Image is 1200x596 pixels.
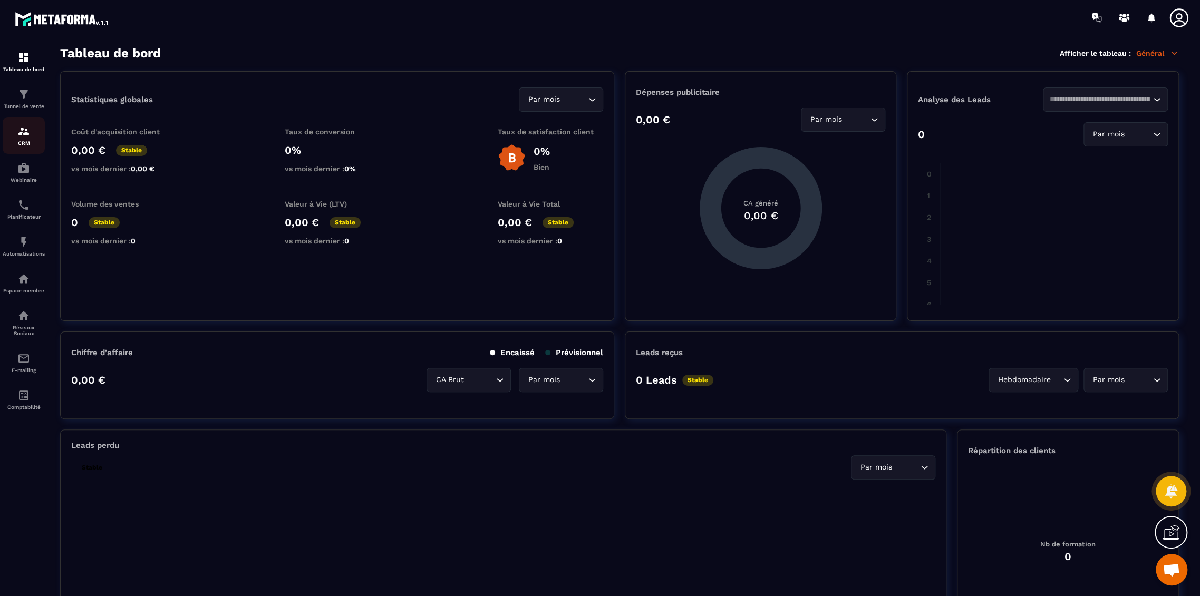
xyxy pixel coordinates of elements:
p: Leads perdu [71,441,119,450]
p: Encaissé [490,348,535,357]
p: Leads reçus [636,348,683,357]
div: Search for option [851,455,935,480]
p: vs mois dernier : [285,237,390,245]
p: Valeur à Vie Total [498,200,603,208]
p: Tunnel de vente [3,103,45,109]
p: 0,00 € [71,144,105,157]
img: formation [17,125,30,138]
img: accountant [17,389,30,402]
p: Dépenses publicitaire [636,87,885,97]
span: Par mois [808,114,844,125]
p: Stable [116,145,147,156]
p: Stable [89,217,120,228]
div: Search for option [1083,368,1168,392]
p: vs mois dernier : [71,164,177,173]
h3: Tableau de bord [60,46,161,61]
span: Par mois [1090,374,1127,386]
span: Hebdomadaire [995,374,1053,386]
p: CRM [3,140,45,146]
img: automations [17,272,30,285]
a: formationformationTunnel de vente [3,80,45,117]
a: automationsautomationsAutomatisations [3,228,45,265]
input: Search for option [562,94,586,105]
span: 0,00 € [131,164,154,173]
p: Stable [330,217,361,228]
p: Coût d'acquisition client [71,128,177,136]
p: 0,00 € [71,374,105,386]
p: 0,00 € [285,216,319,229]
p: Stable [543,217,574,228]
img: logo [15,9,110,28]
p: Réseaux Sociaux [3,325,45,336]
p: Volume des ventes [71,200,177,208]
p: Stable [682,375,713,386]
span: Par mois [1090,129,1127,140]
p: Taux de satisfaction client [498,128,603,136]
a: automationsautomationsWebinaire [3,154,45,191]
div: Search for option [1043,87,1168,112]
img: email [17,352,30,365]
p: 0,00 € [498,216,532,229]
span: 0% [344,164,356,173]
a: schedulerschedulerPlanificateur [3,191,45,228]
p: vs mois dernier : [71,237,177,245]
img: scheduler [17,199,30,211]
input: Search for option [1127,374,1150,386]
tspan: 4 [927,257,932,265]
p: Valeur à Vie (LTV) [285,200,390,208]
p: 0% [285,144,390,157]
p: Général [1136,48,1179,58]
p: Chiffre d’affaire [71,348,133,357]
div: Search for option [519,87,603,112]
p: Analyse des Leads [918,95,1043,104]
span: CA Brut [433,374,466,386]
span: Par mois [526,94,562,105]
div: Search for option [801,108,885,132]
p: 0,00 € [636,113,670,126]
tspan: 1 [927,191,930,200]
img: formation [17,88,30,101]
a: Mở cuộc trò chuyện [1156,554,1187,585]
p: Tableau de bord [3,66,45,72]
img: formation [17,51,30,64]
img: social-network [17,309,30,322]
input: Search for option [1053,374,1061,386]
img: automations [17,162,30,174]
p: 0 Leads [636,374,677,386]
p: Afficher le tableau : [1060,49,1131,57]
span: 0 [131,237,136,245]
img: b-badge-o.b3b20ee6.svg [498,144,526,172]
tspan: 5 [927,278,931,287]
span: Par mois [858,462,894,473]
a: emailemailE-mailing [3,344,45,381]
p: Prévisionnel [545,348,603,357]
p: Répartition des clients [968,446,1168,455]
a: social-networksocial-networkRéseaux Sociaux [3,301,45,344]
p: Bien [534,163,550,171]
p: Taux de conversion [285,128,390,136]
p: E-mailing [3,367,45,373]
a: formationformationCRM [3,117,45,154]
span: Par mois [526,374,562,386]
tspan: 3 [927,235,931,243]
input: Search for option [844,114,868,125]
p: vs mois dernier : [498,237,603,245]
p: 0 [71,216,78,229]
input: Search for option [562,374,586,386]
p: 0 [918,128,925,141]
p: Webinaire [3,177,45,183]
div: Search for option [519,368,603,392]
input: Search for option [894,462,918,473]
tspan: 0 [927,170,932,178]
p: 0% [534,145,550,158]
p: Statistiques globales [71,95,153,104]
input: Search for option [1127,129,1150,140]
p: Espace membre [3,288,45,294]
p: Planificateur [3,214,45,220]
img: automations [17,236,30,248]
input: Search for option [1050,94,1150,105]
input: Search for option [466,374,493,386]
div: Search for option [1083,122,1168,146]
a: accountantaccountantComptabilité [3,381,45,418]
p: vs mois dernier : [285,164,390,173]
